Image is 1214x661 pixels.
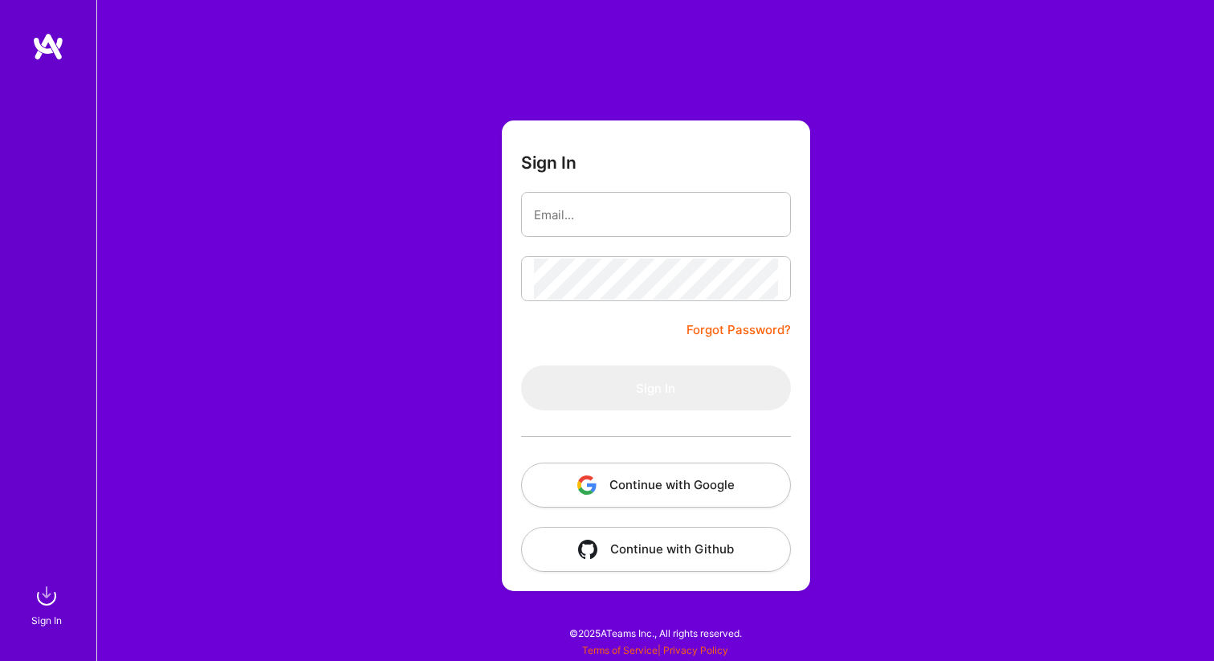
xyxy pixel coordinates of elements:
[34,580,63,629] a: sign inSign In
[32,32,64,61] img: logo
[31,612,62,629] div: Sign In
[534,194,778,235] input: Email...
[521,153,576,173] h3: Sign In
[577,475,597,495] img: icon
[521,463,791,508] button: Continue with Google
[521,527,791,572] button: Continue with Github
[582,644,728,656] span: |
[96,613,1214,653] div: © 2025 ATeams Inc., All rights reserved.
[663,644,728,656] a: Privacy Policy
[686,320,791,340] a: Forgot Password?
[521,365,791,410] button: Sign In
[582,644,658,656] a: Terms of Service
[31,580,63,612] img: sign in
[578,540,597,559] img: icon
